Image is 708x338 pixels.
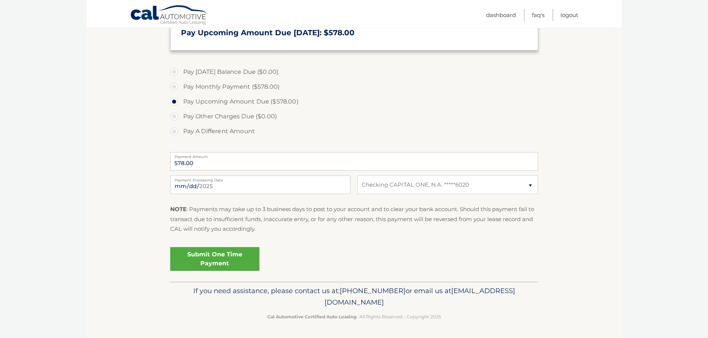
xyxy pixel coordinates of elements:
[175,285,533,309] p: If you need assistance, please contact us at: or email us at
[181,28,527,37] h3: Pay Upcoming Amount Due [DATE]: $578.00
[170,175,350,194] input: Payment Date
[170,109,538,124] label: Pay Other Charges Due ($0.00)
[560,9,578,21] a: Logout
[170,124,538,139] label: Pay A Different Amount
[267,314,356,319] strong: Cal Automotive Certified Auto Leasing
[340,286,405,295] span: [PHONE_NUMBER]
[170,204,538,234] p: : Payments may take up to 3 business days to post to your account and to clear your bank account....
[486,9,516,21] a: Dashboard
[170,94,538,109] label: Pay Upcoming Amount Due ($578.00)
[170,65,538,79] label: Pay [DATE] Balance Due ($0.00)
[170,206,187,213] strong: NOTE
[170,79,538,94] label: Pay Monthly Payment ($578.00)
[532,9,544,21] a: FAQ's
[175,313,533,321] p: - All Rights Reserved - Copyright 2025
[130,5,208,26] a: Cal Automotive
[170,152,538,158] label: Payment Amount
[170,175,350,181] label: Payment Processing Date
[170,247,259,271] a: Submit One Time Payment
[170,152,538,171] input: Payment Amount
